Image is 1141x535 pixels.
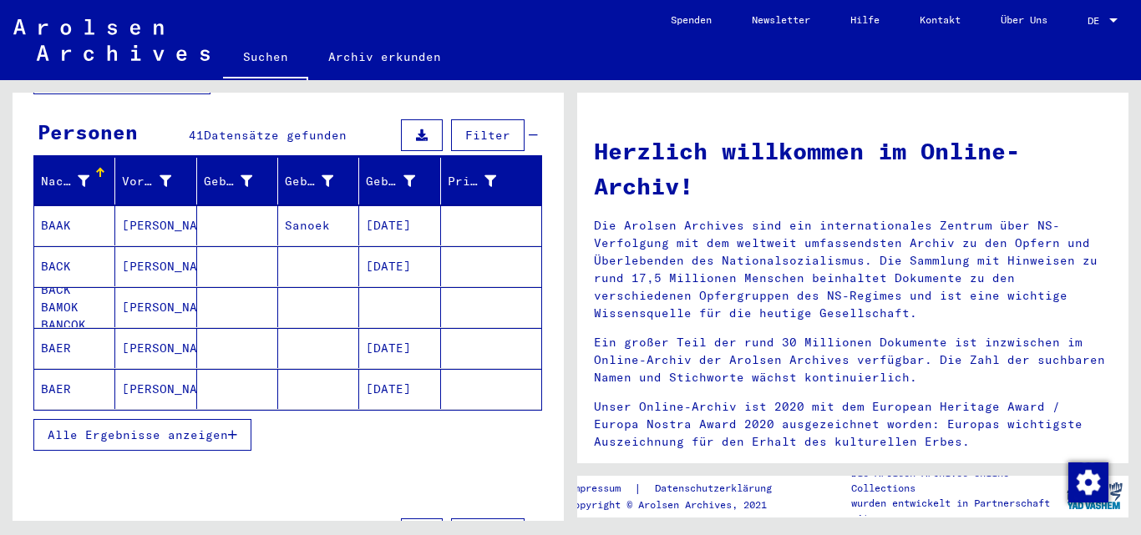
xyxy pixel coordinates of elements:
[441,158,541,204] mat-header-cell: Prisoner #
[122,173,170,190] div: Vorname
[34,158,115,204] mat-header-cell: Nachname
[851,496,1060,526] p: wurden entwickelt in Partnerschaft mit
[359,328,440,368] mat-cell: [DATE]
[122,168,195,194] div: Vorname
[34,369,115,409] mat-cell: BAER
[48,427,228,442] span: Alle Ergebnisse anzeigen
[359,246,440,286] mat-cell: [DATE]
[41,168,114,194] div: Nachname
[641,480,792,497] a: Datenschutzerklärung
[204,173,252,190] div: Geburtsname
[285,173,333,190] div: Geburt‏
[594,217,1112,322] p: Die Arolsen Archives sind ein internationales Zentrum über NS-Verfolgung mit dem weltweit umfasse...
[115,246,196,286] mat-cell: [PERSON_NAME]
[465,128,510,143] span: Filter
[223,37,308,80] a: Suchen
[568,497,792,512] p: Copyright © Arolsen Archives, 2021
[359,369,440,409] mat-cell: [DATE]
[1088,15,1106,27] span: DE
[115,328,196,368] mat-cell: [PERSON_NAME]
[451,119,525,151] button: Filter
[41,173,89,190] div: Nachname
[33,419,251,451] button: Alle Ergebnisse anzeigen
[13,19,210,61] img: Arolsen_neg.svg
[568,480,634,497] a: Impressum
[448,173,496,190] div: Prisoner #
[594,398,1112,451] p: Unser Online-Archiv ist 2020 mit dem European Heritage Award / Europa Nostra Award 2020 ausgezeic...
[204,168,277,194] div: Geburtsname
[359,158,440,204] mat-header-cell: Geburtsdatum
[34,328,115,368] mat-cell: BAER
[38,117,138,147] div: Personen
[448,168,521,194] div: Prisoner #
[308,37,461,77] a: Archiv erkunden
[115,205,196,245] mat-cell: [PERSON_NAME]
[204,128,347,143] span: Datensätze gefunden
[568,480,792,497] div: |
[189,128,204,143] span: 41
[34,246,115,286] mat-cell: BACK
[34,287,115,327] mat-cell: BACK BAMOK BANCOK
[115,369,196,409] mat-cell: [PERSON_NAME]
[594,134,1112,204] h1: Herzlich willkommen im Online-Archiv!
[1068,462,1108,502] img: Zustimmung ändern
[197,158,278,204] mat-header-cell: Geburtsname
[366,173,414,190] div: Geburtsdatum
[594,334,1112,386] p: Ein großer Teil der rund 30 Millionen Dokumente ist inzwischen im Online-Archiv der Arolsen Archi...
[1063,475,1126,517] img: yv_logo.png
[278,158,359,204] mat-header-cell: Geburt‏
[34,205,115,245] mat-cell: BAAK
[285,168,358,194] div: Geburt‏
[359,205,440,245] mat-cell: [DATE]
[366,168,439,194] div: Geburtsdatum
[1067,462,1108,502] div: Zustimmung ändern
[851,466,1060,496] p: Die Arolsen Archives Online-Collections
[115,158,196,204] mat-header-cell: Vorname
[278,205,359,245] mat-cell: Sanoek
[115,287,196,327] mat-cell: [PERSON_NAME]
